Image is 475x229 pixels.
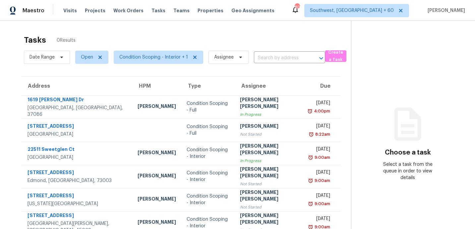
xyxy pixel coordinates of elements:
span: Date Range [30,54,55,61]
div: [PERSON_NAME] [138,103,176,111]
div: Condition Scoping - Full [187,123,229,137]
img: Overdue Alarm Icon [309,131,314,138]
div: [PERSON_NAME] [PERSON_NAME] [240,166,299,181]
img: Overdue Alarm Icon [307,108,313,114]
div: [PERSON_NAME] [138,149,176,158]
div: [PERSON_NAME] [PERSON_NAME] [240,189,299,204]
div: 8:22am [314,131,330,138]
div: [PERSON_NAME] [PERSON_NAME] [240,96,299,111]
div: Select a task from the queue in order to view details [380,161,436,181]
div: Condition Scoping - Interior [187,170,229,183]
div: Edmond, [GEOGRAPHIC_DATA], 73003 [28,177,127,184]
div: [PERSON_NAME] [138,219,176,227]
div: [PERSON_NAME] [PERSON_NAME] [240,212,299,227]
div: [STREET_ADDRESS] [28,192,127,201]
div: Not Started [240,181,299,187]
div: [US_STATE][GEOGRAPHIC_DATA] [28,201,127,207]
span: Assignee [214,54,234,61]
div: In Progress [240,111,299,118]
img: Overdue Alarm Icon [308,177,313,184]
th: HPM [132,77,181,95]
img: Overdue Alarm Icon [308,154,313,161]
th: Due [304,77,340,95]
th: Type [181,77,234,95]
span: Condition Scoping - Interior + 1 [119,54,188,61]
div: [STREET_ADDRESS] [28,212,127,220]
span: Teams [173,7,190,14]
div: 9:00am [313,154,330,161]
th: Assignee [235,77,305,95]
span: Visits [63,7,77,14]
span: 0 Results [57,37,76,44]
div: 1619 [PERSON_NAME] Dr [28,96,127,105]
span: Maestro [23,7,44,14]
h2: Tasks [24,37,46,43]
span: Tasks [151,8,165,13]
div: [DATE] [310,146,330,154]
span: [PERSON_NAME] [425,7,465,14]
div: [DATE] [310,215,330,224]
div: Condition Scoping - Interior [187,147,229,160]
span: Geo Assignments [231,7,274,14]
div: 9:00am [313,201,330,207]
span: Open [81,54,93,61]
div: Not Started [240,131,299,138]
div: 4:00pm [313,108,330,114]
div: [GEOGRAPHIC_DATA] [28,131,127,138]
div: 803 [295,4,299,11]
h3: Choose a task [385,149,431,156]
div: [GEOGRAPHIC_DATA], [GEOGRAPHIC_DATA], 37086 [28,105,127,118]
th: Address [21,77,132,95]
button: Open [317,54,326,63]
div: [DATE] [310,123,330,131]
div: 9:00am [313,177,330,184]
div: Condition Scoping - Interior [187,193,229,206]
div: In Progress [240,158,299,164]
div: [PERSON_NAME] [138,196,176,204]
div: [PERSON_NAME] [240,123,299,131]
span: Properties [198,7,223,14]
div: 22511 Sweetglen Ct [28,146,127,154]
div: Not Started [240,204,299,210]
div: [DATE] [310,100,330,108]
div: [STREET_ADDRESS] [28,123,127,131]
div: Condition Scoping - Full [187,100,229,114]
span: Work Orders [113,7,144,14]
span: Create a Task [328,49,343,64]
span: Southwest, [GEOGRAPHIC_DATA] + 60 [310,7,394,14]
div: [PERSON_NAME] [138,172,176,181]
div: [PERSON_NAME] [PERSON_NAME] [240,143,299,158]
div: [DATE] [310,192,330,201]
div: [STREET_ADDRESS] [28,169,127,177]
div: [DATE] [310,169,330,177]
button: Create a Task [325,50,346,62]
img: Overdue Alarm Icon [308,201,313,207]
input: Search by address [254,53,307,63]
span: Projects [85,7,105,14]
div: [GEOGRAPHIC_DATA] [28,154,127,161]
